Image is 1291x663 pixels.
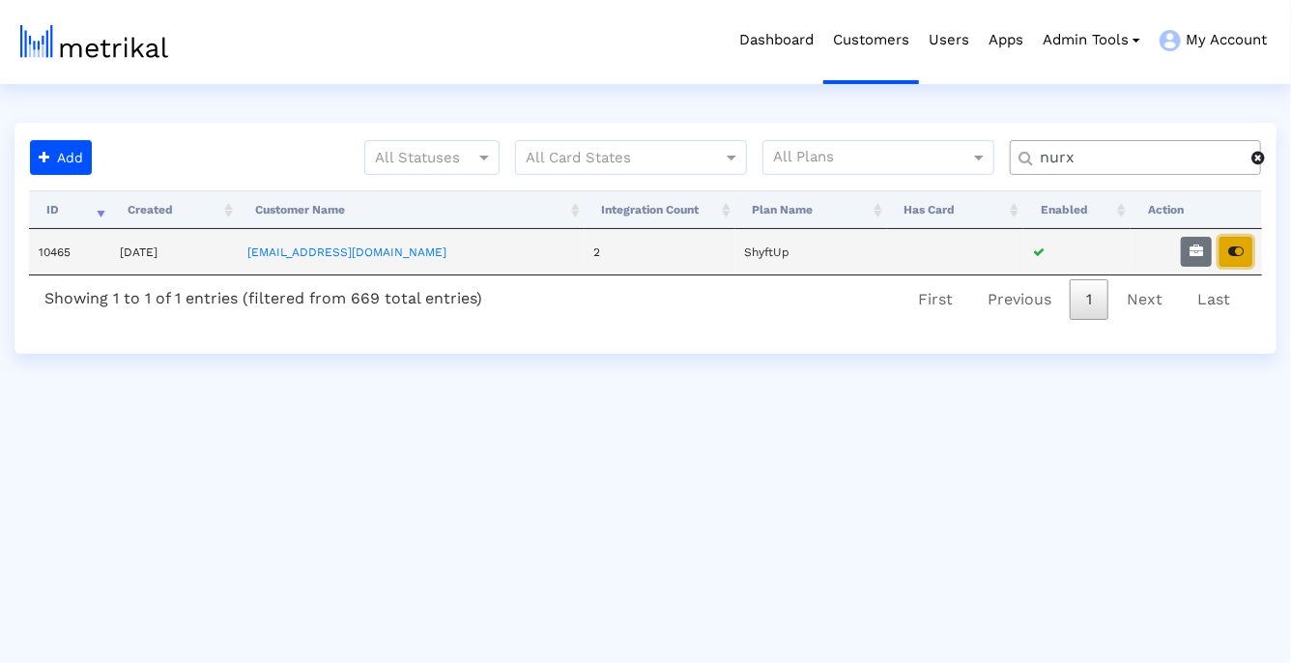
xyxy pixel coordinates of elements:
[1026,148,1251,168] input: Customer Name
[887,190,1023,229] th: Has Card: activate to sort column ascending
[735,190,887,229] th: Plan Name: activate to sort column ascending
[1070,279,1108,320] a: 1
[1181,279,1247,320] a: Last
[110,190,238,229] th: Created: activate to sort column ascending
[585,190,735,229] th: Integration Count: activate to sort column ascending
[29,229,110,274] td: 10465
[247,245,446,259] a: [EMAIL_ADDRESS][DOMAIN_NAME]
[29,275,498,315] div: Showing 1 to 1 of 1 entries (filtered from 669 total entries)
[585,229,735,274] td: 2
[20,25,168,58] img: metrical-logo-light.png
[29,190,110,229] th: ID: activate to sort column ascending
[1160,30,1181,51] img: my-account-menu-icon.png
[30,140,92,175] button: Add
[735,229,887,274] td: ShyftUp
[238,190,585,229] th: Customer Name: activate to sort column ascending
[971,279,1068,320] a: Previous
[1023,190,1131,229] th: Enabled: activate to sort column ascending
[902,279,969,320] a: First
[526,146,702,171] input: All Card States
[1110,279,1179,320] a: Next
[110,229,238,274] td: [DATE]
[773,146,973,171] input: All Plans
[1131,190,1262,229] th: Action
